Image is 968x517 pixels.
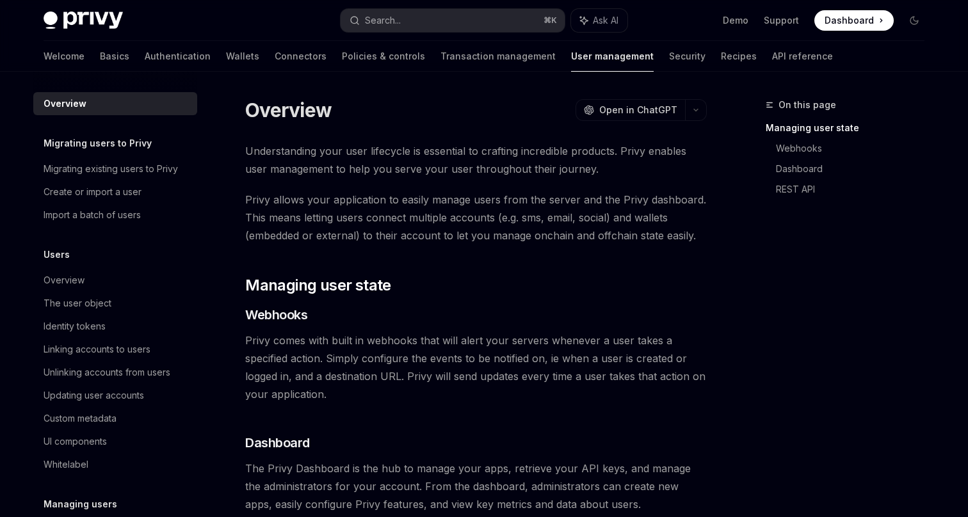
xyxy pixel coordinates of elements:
span: Privy comes with built in webhooks that will alert your servers whenever a user takes a specified... [245,331,707,403]
a: Recipes [721,41,757,72]
span: Managing user state [245,275,391,296]
div: Overview [44,273,85,288]
a: Identity tokens [33,315,197,338]
a: Updating user accounts [33,384,197,407]
a: The user object [33,292,197,315]
div: The user object [44,296,111,311]
h1: Overview [245,99,332,122]
a: Unlinking accounts from users [33,361,197,384]
span: Dashboard [825,14,874,27]
span: The Privy Dashboard is the hub to manage your apps, retrieve your API keys, and manage the admini... [245,459,707,513]
a: Security [669,41,706,72]
span: Dashboard [245,434,310,452]
span: Webhooks [245,306,307,324]
a: Connectors [275,41,327,72]
a: Linking accounts to users [33,338,197,361]
a: Policies & controls [342,41,425,72]
span: ⌘ K [544,15,557,26]
span: Understanding your user lifecycle is essential to crafting incredible products. Privy enables use... [245,142,707,178]
h5: Users [44,247,70,262]
div: Create or import a user [44,184,141,200]
div: Migrating existing users to Privy [44,161,178,177]
a: Webhooks [776,138,935,159]
a: Demo [723,14,748,27]
div: Custom metadata [44,411,117,426]
a: User management [571,41,654,72]
button: Toggle dark mode [904,10,924,31]
a: Dashboard [814,10,894,31]
a: Dashboard [776,159,935,179]
div: Import a batch of users [44,207,141,223]
a: Basics [100,41,129,72]
a: Support [764,14,799,27]
a: REST API [776,179,935,200]
a: Migrating existing users to Privy [33,157,197,180]
a: Welcome [44,41,85,72]
span: Privy allows your application to easily manage users from the server and the Privy dashboard. Thi... [245,191,707,244]
a: Create or import a user [33,180,197,203]
span: Open in ChatGPT [599,104,677,116]
span: Ask AI [593,14,618,27]
button: Open in ChatGPT [576,99,685,121]
button: Ask AI [571,9,627,32]
a: UI components [33,430,197,453]
div: Linking accounts to users [44,342,150,357]
div: Updating user accounts [44,388,144,403]
a: Wallets [226,41,259,72]
a: API reference [772,41,833,72]
h5: Migrating users to Privy [44,136,152,151]
div: Whitelabel [44,457,88,472]
a: Overview [33,92,197,115]
a: Transaction management [440,41,556,72]
a: Custom metadata [33,407,197,430]
a: Managing user state [766,118,935,138]
a: Overview [33,269,197,292]
div: UI components [44,434,107,449]
span: On this page [778,97,836,113]
a: Authentication [145,41,211,72]
img: dark logo [44,12,123,29]
div: Identity tokens [44,319,106,334]
h5: Managing users [44,497,117,512]
div: Unlinking accounts from users [44,365,170,380]
div: Overview [44,96,86,111]
a: Whitelabel [33,453,197,476]
button: Search...⌘K [341,9,565,32]
a: Import a batch of users [33,203,197,227]
div: Search... [365,13,401,28]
